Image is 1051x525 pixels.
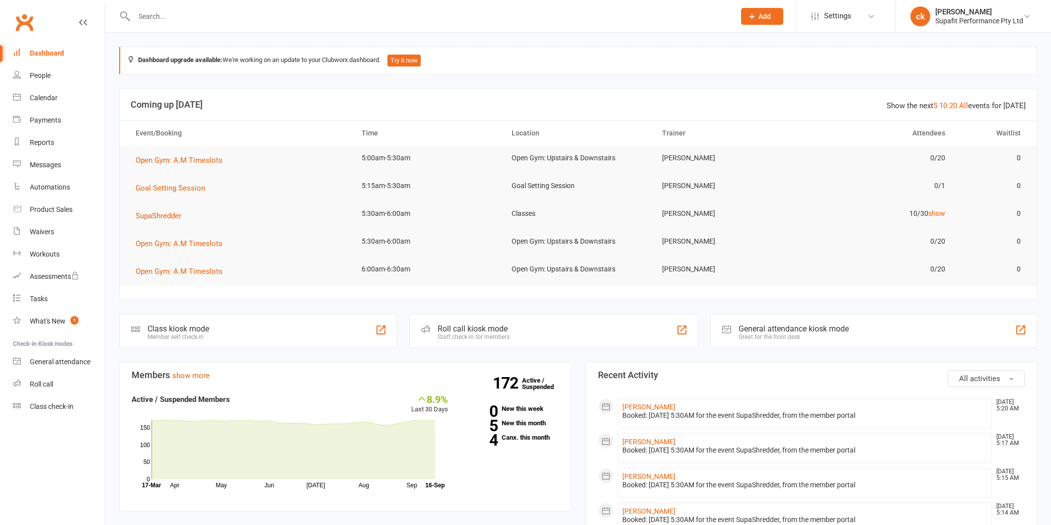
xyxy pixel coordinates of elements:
[949,101,957,110] a: 20
[804,230,954,253] td: 0/20
[71,316,78,325] span: 1
[653,121,804,146] th: Trainer
[148,324,209,333] div: Class kiosk mode
[30,49,64,57] div: Dashboard
[13,131,105,154] a: Reports
[804,121,954,146] th: Attendees
[353,230,503,253] td: 5:30am-6:00am
[948,370,1025,387] button: All activities
[13,109,105,131] a: Payments
[12,10,37,35] a: Clubworx
[132,395,230,404] strong: Active / Suspended Members
[463,434,558,441] a: 4Canx. this month
[739,324,849,333] div: General attendance kiosk mode
[622,507,676,515] a: [PERSON_NAME]
[653,146,804,170] td: [PERSON_NAME]
[353,202,503,225] td: 5:30am-6:00am
[463,433,498,448] strong: 4
[131,100,1026,110] h3: Coming up [DATE]
[13,265,105,288] a: Assessments
[30,205,73,213] div: Product Sales
[653,202,804,225] td: [PERSON_NAME]
[933,101,937,110] a: 5
[172,371,210,380] a: show more
[136,154,229,166] button: Open Gym: A.M Timeslots
[503,230,653,253] td: Open Gym: Upstairs & Downstairs
[30,116,61,124] div: Payments
[522,370,566,397] a: 172Active / Suspended
[13,373,105,395] a: Roll call
[503,258,653,281] td: Open Gym: Upstairs & Downstairs
[598,370,1025,380] h3: Recent Activity
[622,411,987,420] div: Booked: [DATE] 5:30AM for the event SupaShredder, from the member portal
[653,258,804,281] td: [PERSON_NAME]
[13,288,105,310] a: Tasks
[30,317,66,325] div: What's New
[13,198,105,221] a: Product Sales
[30,380,53,388] div: Roll call
[30,71,51,79] div: People
[127,121,353,146] th: Event/Booking
[991,399,1024,412] time: [DATE] 5:20 AM
[13,42,105,65] a: Dashboard
[148,333,209,340] div: Member self check-in
[30,138,54,146] div: Reports
[463,404,498,419] strong: 0
[13,395,105,418] a: Class kiosk mode
[13,221,105,243] a: Waivers
[30,94,58,102] div: Calendar
[493,376,522,391] strong: 172
[13,87,105,109] a: Calendar
[503,174,653,197] td: Goal Setting Session
[119,47,1037,74] div: We're working on an update to your Clubworx dashboard.
[132,370,558,380] h3: Members
[136,184,205,193] span: Goal Setting Session
[928,209,945,217] a: show
[136,239,223,248] span: Open Gym: A.M Timeslots
[653,174,804,197] td: [PERSON_NAME]
[13,243,105,265] a: Workouts
[954,121,1029,146] th: Waitlist
[622,446,987,455] div: Booked: [DATE] 5:30AM for the event SupaShredder, from the member portal
[804,146,954,170] td: 0/20
[741,8,783,25] button: Add
[739,333,849,340] div: Great for the front desk
[353,174,503,197] td: 5:15am-5:30am
[622,481,987,489] div: Booked: [DATE] 5:30AM for the event SupaShredder, from the member portal
[622,403,676,411] a: [PERSON_NAME]
[387,55,421,66] button: Try it now
[30,228,54,236] div: Waivers
[136,238,229,250] button: Open Gym: A.M Timeslots
[438,324,510,333] div: Roll call kiosk mode
[653,230,804,253] td: [PERSON_NAME]
[411,394,448,404] div: 8.9%
[887,100,1026,112] div: Show the next events for [DATE]
[991,468,1024,481] time: [DATE] 5:15 AM
[30,250,60,258] div: Workouts
[136,267,223,276] span: Open Gym: A.M Timeslots
[939,101,947,110] a: 10
[503,121,653,146] th: Location
[991,503,1024,516] time: [DATE] 5:14 AM
[935,7,1023,16] div: [PERSON_NAME]
[30,402,74,410] div: Class check-in
[804,174,954,197] td: 0/1
[30,161,61,169] div: Messages
[353,258,503,281] td: 6:00am-6:30am
[13,65,105,87] a: People
[13,351,105,373] a: General attendance kiosk mode
[463,405,558,412] a: 0New this week
[136,156,223,165] span: Open Gym: A.M Timeslots
[622,472,676,480] a: [PERSON_NAME]
[136,210,188,222] button: SupaShredder
[30,295,48,303] div: Tasks
[804,202,954,225] td: 10/30
[353,146,503,170] td: 5:00am-5:30am
[30,358,90,366] div: General attendance
[131,9,728,23] input: Search...
[622,438,676,446] a: [PERSON_NAME]
[954,202,1029,225] td: 0
[136,182,212,194] button: Goal Setting Session
[804,258,954,281] td: 0/20
[954,230,1029,253] td: 0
